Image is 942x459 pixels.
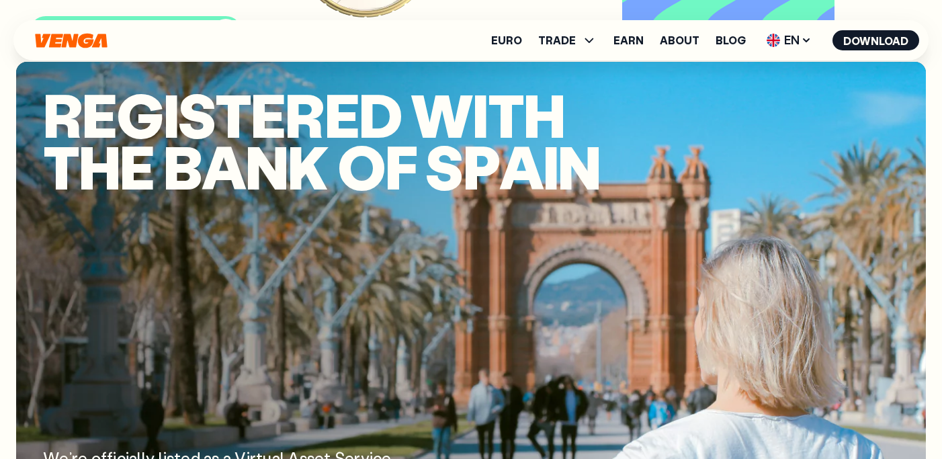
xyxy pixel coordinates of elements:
span: s [178,89,215,140]
span: t [43,140,79,192]
span: n [245,140,288,192]
span: a [202,140,245,192]
span: r [285,89,324,140]
span: k [288,140,328,192]
span: e [325,89,359,140]
span: f [385,140,417,192]
span: t [488,89,523,140]
a: Discover our Euro Accounts [30,16,912,48]
a: Euro [491,35,522,46]
span: e [82,89,116,140]
a: About [660,35,699,46]
span: i [472,89,487,140]
span: EN [762,30,816,51]
span: S [425,140,462,192]
span: TRADE [538,32,597,48]
span: h [523,89,564,140]
span: R [43,89,82,140]
svg: Home [34,33,109,48]
span: i [163,89,178,140]
a: Blog [716,35,746,46]
button: Download [832,30,919,50]
a: Earn [613,35,644,46]
span: i [543,140,558,192]
img: flag-uk [767,34,780,47]
span: a [499,140,543,192]
span: e [251,89,285,140]
span: h [79,140,120,192]
span: e [120,140,154,192]
span: d [359,89,402,140]
button: Discover our Euro Accounts [30,16,242,48]
span: p [463,140,499,192]
span: TRADE [538,35,576,46]
span: g [116,89,163,140]
span: n [558,140,600,192]
span: o [337,140,385,192]
span: w [411,89,472,140]
span: t [215,89,251,140]
span: B [163,140,202,192]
